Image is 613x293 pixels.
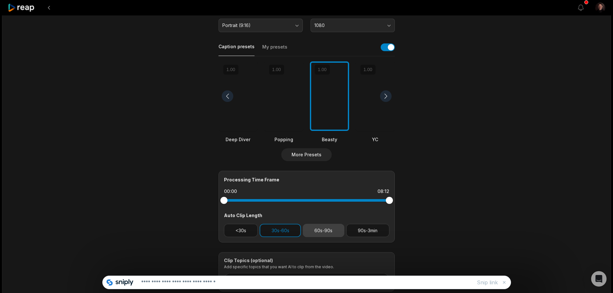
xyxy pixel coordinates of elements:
button: 60s-90s [303,224,344,237]
div: Beasty [310,136,349,143]
div: Deep Diver [218,136,258,143]
button: <30s [224,224,258,237]
span: Portrait (9:16) [222,23,290,28]
div: YC [356,136,395,143]
span: 1080 [314,23,382,28]
div: Processing Time Frame [224,176,389,183]
div: 00:00 [224,188,237,195]
button: Caption presets [218,43,255,56]
div: Clip Topics (optional) [224,258,389,263]
button: My presets [262,44,287,56]
div: Auto Clip Length [224,212,389,219]
button: Portrait (9:16) [218,19,303,32]
div: 08:12 [377,188,389,195]
div: Popping [264,136,303,143]
button: More Presets [281,148,332,161]
button: 1080 [311,19,395,32]
div: Open Intercom Messenger [591,271,607,287]
button: 90s-3min [346,224,389,237]
p: Add specific topics that you want AI to clip from the video. [224,264,389,269]
button: 30s-60s [260,224,301,237]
